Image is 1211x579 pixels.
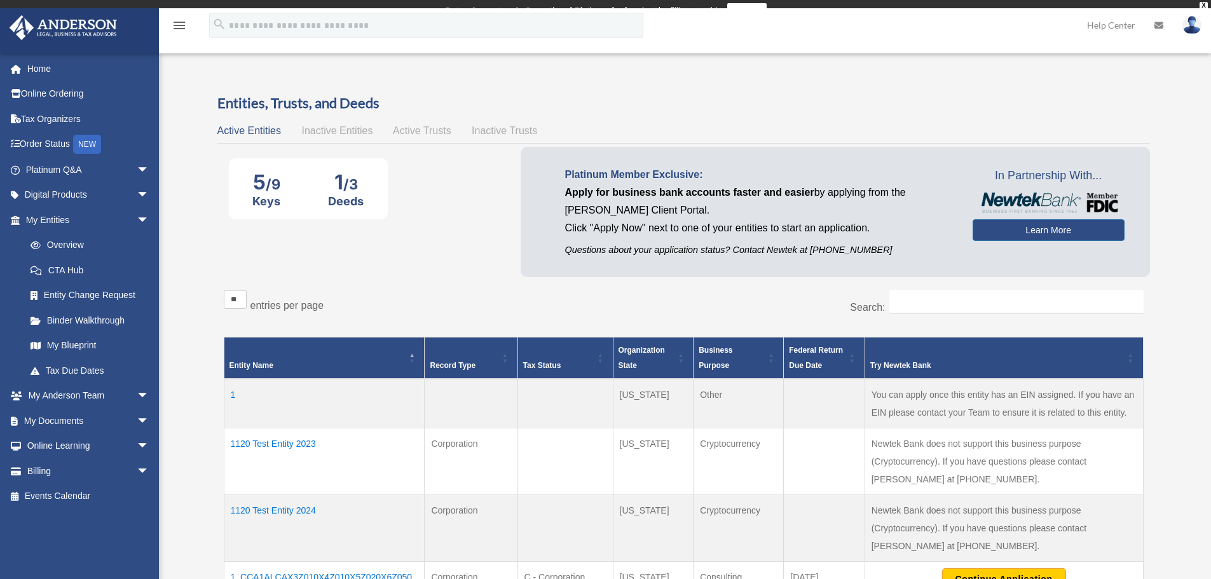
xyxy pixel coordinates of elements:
[393,125,451,136] span: Active Trusts
[9,433,168,459] a: Online Learningarrow_drop_down
[18,333,162,358] a: My Blueprint
[523,361,561,370] span: Tax Status
[18,283,162,308] a: Entity Change Request
[613,337,694,379] th: Organization State: Activate to sort
[250,300,324,311] label: entries per page
[229,361,273,370] span: Entity Name
[425,428,517,494] td: Corporation
[224,494,425,561] td: 1120 Test Entity 2024
[784,337,865,379] th: Federal Return Due Date: Activate to sort
[212,17,226,31] i: search
[870,358,1124,373] div: Try Newtek Bank
[224,379,425,428] td: 1
[9,182,168,208] a: Digital Productsarrow_drop_down
[694,494,784,561] td: Cryptocurrency
[865,428,1143,494] td: Newtek Bank does not support this business purpose (Cryptocurrency). If you have questions please...
[18,308,162,333] a: Binder Walkthrough
[172,18,187,33] i: menu
[865,494,1143,561] td: Newtek Bank does not support this business purpose (Cryptocurrency). If you have questions please...
[565,242,954,258] p: Questions about your application status? Contact Newtek at [PHONE_NUMBER]
[613,379,694,428] td: [US_STATE]
[9,484,168,509] a: Events Calendar
[18,257,162,283] a: CTA Hub
[301,125,373,136] span: Inactive Entities
[613,494,694,561] td: [US_STATE]
[694,337,784,379] th: Business Purpose: Activate to sort
[6,15,121,40] img: Anderson Advisors Platinum Portal
[343,176,358,193] span: /3
[425,337,517,379] th: Record Type: Activate to sort
[699,346,732,370] span: Business Purpose
[565,187,814,198] span: Apply for business bank accounts faster and easier
[172,22,187,33] a: menu
[224,428,425,494] td: 1120 Test Entity 2023
[9,132,168,158] a: Order StatusNEW
[328,170,364,194] div: 1
[252,194,280,208] div: Keys
[430,361,476,370] span: Record Type
[18,358,162,383] a: Tax Due Dates
[266,176,280,193] span: /9
[18,233,156,258] a: Overview
[1200,2,1208,10] div: close
[425,494,517,561] td: Corporation
[1182,16,1201,34] img: User Pic
[865,337,1143,379] th: Try Newtek Bank : Activate to sort
[137,383,162,409] span: arrow_drop_down
[9,56,168,81] a: Home
[137,458,162,484] span: arrow_drop_down
[619,346,665,370] span: Organization State
[727,3,767,18] a: survey
[979,193,1118,213] img: NewtekBankLogoSM.png
[328,194,364,208] div: Deeds
[73,135,101,154] div: NEW
[694,379,784,428] td: Other
[565,184,954,219] p: by applying from the [PERSON_NAME] Client Portal.
[789,346,843,370] span: Federal Return Due Date
[565,219,954,237] p: Click "Apply Now" next to one of your entities to start an application.
[565,166,954,184] p: Platinum Member Exclusive:
[137,157,162,183] span: arrow_drop_down
[217,125,281,136] span: Active Entities
[252,170,280,194] div: 5
[694,428,784,494] td: Cryptocurrency
[517,337,613,379] th: Tax Status: Activate to sort
[9,207,162,233] a: My Entitiesarrow_drop_down
[137,207,162,233] span: arrow_drop_down
[9,383,168,409] a: My Anderson Teamarrow_drop_down
[9,157,168,182] a: Platinum Q&Aarrow_drop_down
[9,106,168,132] a: Tax Organizers
[224,337,425,379] th: Entity Name: Activate to invert sorting
[137,408,162,434] span: arrow_drop_down
[444,3,722,18] div: Get a chance to win 6 months of Platinum for free just by filling out this
[137,433,162,460] span: arrow_drop_down
[137,182,162,208] span: arrow_drop_down
[217,93,1150,113] h3: Entities, Trusts, and Deeds
[865,379,1143,428] td: You can apply once this entity has an EIN assigned. If you have an EIN please contact your Team t...
[472,125,537,136] span: Inactive Trusts
[9,81,168,107] a: Online Ordering
[973,219,1125,241] a: Learn More
[9,458,168,484] a: Billingarrow_drop_down
[973,166,1125,186] span: In Partnership With...
[613,428,694,494] td: [US_STATE]
[9,408,168,433] a: My Documentsarrow_drop_down
[850,302,885,313] label: Search:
